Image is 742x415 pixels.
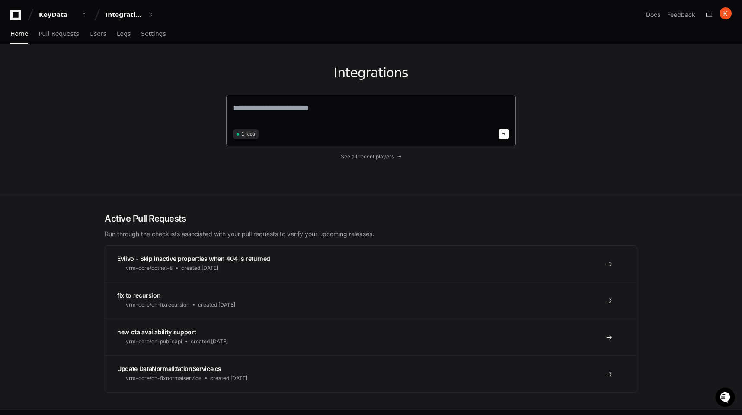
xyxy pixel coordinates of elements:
a: fix to recursionvrm-core/dh-fixrecursioncreated [DATE] [105,282,637,319]
button: KeyData [35,7,91,22]
a: new ota availability supportvrm-core/dh-publicapicreated [DATE] [105,319,637,355]
p: Run through the checklists associated with your pull requests to verify your upcoming releases. [105,230,637,238]
span: Eviivo - Skip inactive properties when 404 is returned [117,255,270,262]
button: Integrations [102,7,157,22]
a: See all recent players [226,153,516,160]
img: ACg8ocIbWnoeuFAZO6P8IhH7mAy02rMqzmXt2JPyLMfuqhGmNXlzFA=s96-c [720,7,732,19]
a: Docs [646,10,660,19]
span: See all recent players [341,153,394,160]
span: Pylon [86,91,105,97]
a: Update DataNormalizationService.csvrm-core/dh-fixnormalservicecreated [DATE] [105,355,637,392]
span: Pull Requests [38,31,79,36]
div: Welcome [9,35,157,48]
a: Eviivo - Skip inactive properties when 404 is returnedvrm-core/dotnet-8created [DATE] [105,246,637,282]
span: Update DataNormalizationService.cs [117,365,221,372]
img: PlayerZero [9,9,26,26]
a: Pull Requests [38,24,79,44]
span: Settings [141,31,166,36]
h2: Active Pull Requests [105,212,637,225]
span: created [DATE] [181,265,218,272]
a: Powered byPylon [61,90,105,97]
a: Users [90,24,106,44]
div: Start new chat [29,64,142,73]
span: vrm-core/dh-publicapi [126,338,182,345]
a: Logs [117,24,131,44]
img: 1736555170064-99ba0984-63c1-480f-8ee9-699278ef63ed [9,64,24,80]
a: Home [10,24,28,44]
span: vrm-core/dh-fixnormalservice [126,375,201,382]
iframe: Open customer support [714,386,738,410]
span: fix to recursion [117,291,160,299]
span: vrm-core/dh-fixrecursion [126,301,189,308]
span: 1 repo [242,131,255,137]
div: Integrations [106,10,143,19]
span: created [DATE] [210,375,247,382]
span: vrm-core/dotnet-8 [126,265,173,272]
span: Users [90,31,106,36]
div: KeyData [39,10,76,19]
div: We're available if you need us! [29,73,109,80]
h1: Integrations [226,65,516,81]
span: new ota availability support [117,328,196,336]
a: Settings [141,24,166,44]
span: created [DATE] [198,301,235,308]
button: Start new chat [147,67,157,77]
button: Feedback [667,10,695,19]
span: created [DATE] [191,338,228,345]
span: Logs [117,31,131,36]
span: Home [10,31,28,36]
